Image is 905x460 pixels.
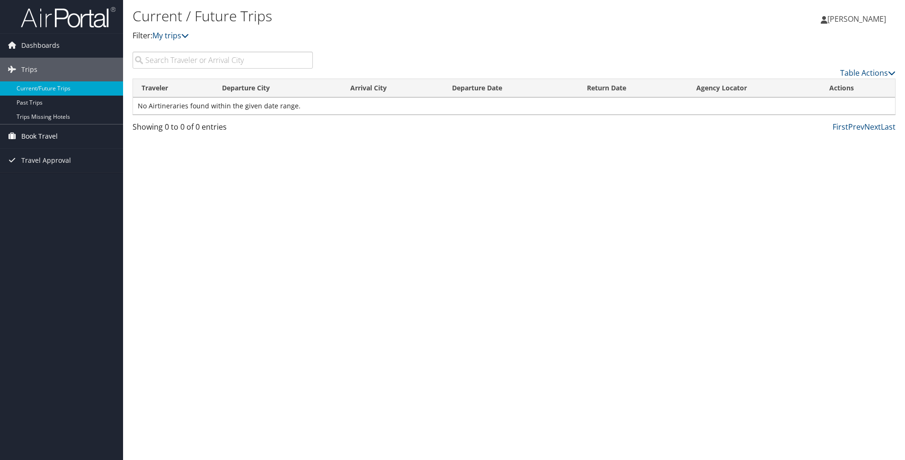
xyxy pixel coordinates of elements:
th: Traveler: activate to sort column ascending [133,79,213,97]
a: My trips [152,30,189,41]
th: Actions [821,79,895,97]
th: Return Date: activate to sort column ascending [578,79,688,97]
span: Travel Approval [21,149,71,172]
div: Showing 0 to 0 of 0 entries [133,121,313,137]
th: Departure City: activate to sort column ascending [213,79,342,97]
a: Next [864,122,881,132]
td: No Airtineraries found within the given date range. [133,97,895,115]
span: Dashboards [21,34,60,57]
span: [PERSON_NAME] [827,14,886,24]
span: Book Travel [21,124,58,148]
a: [PERSON_NAME] [821,5,896,33]
th: Agency Locator: activate to sort column ascending [688,79,821,97]
input: Search Traveler or Arrival City [133,52,313,69]
a: Last [881,122,896,132]
a: First [833,122,848,132]
a: Prev [848,122,864,132]
th: Departure Date: activate to sort column descending [444,79,578,97]
span: Trips [21,58,37,81]
a: Table Actions [840,68,896,78]
h1: Current / Future Trips [133,6,641,26]
p: Filter: [133,30,641,42]
th: Arrival City: activate to sort column ascending [342,79,444,97]
img: airportal-logo.png [21,6,115,28]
